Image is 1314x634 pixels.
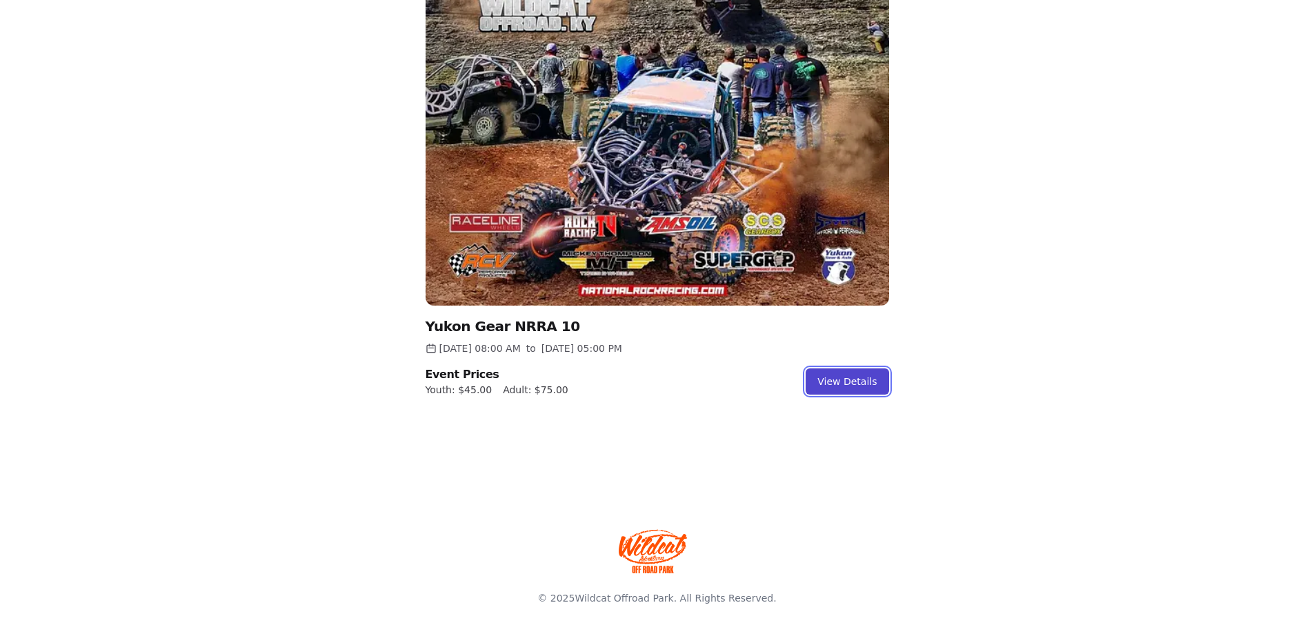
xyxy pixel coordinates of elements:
[537,593,776,604] span: © 2025 . All Rights Reserved.
[426,318,580,335] a: Yukon Gear NRRA 10
[439,341,521,355] time: [DATE] 08:00 AM
[541,341,622,355] time: [DATE] 05:00 PM
[619,529,688,573] img: Wildcat Offroad park
[503,383,568,397] span: Adult: $75.00
[806,368,888,395] a: View Details
[526,341,536,355] span: to
[426,366,568,383] h2: Event Prices
[575,593,673,604] a: Wildcat Offroad Park
[426,383,492,397] span: Youth: $45.00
